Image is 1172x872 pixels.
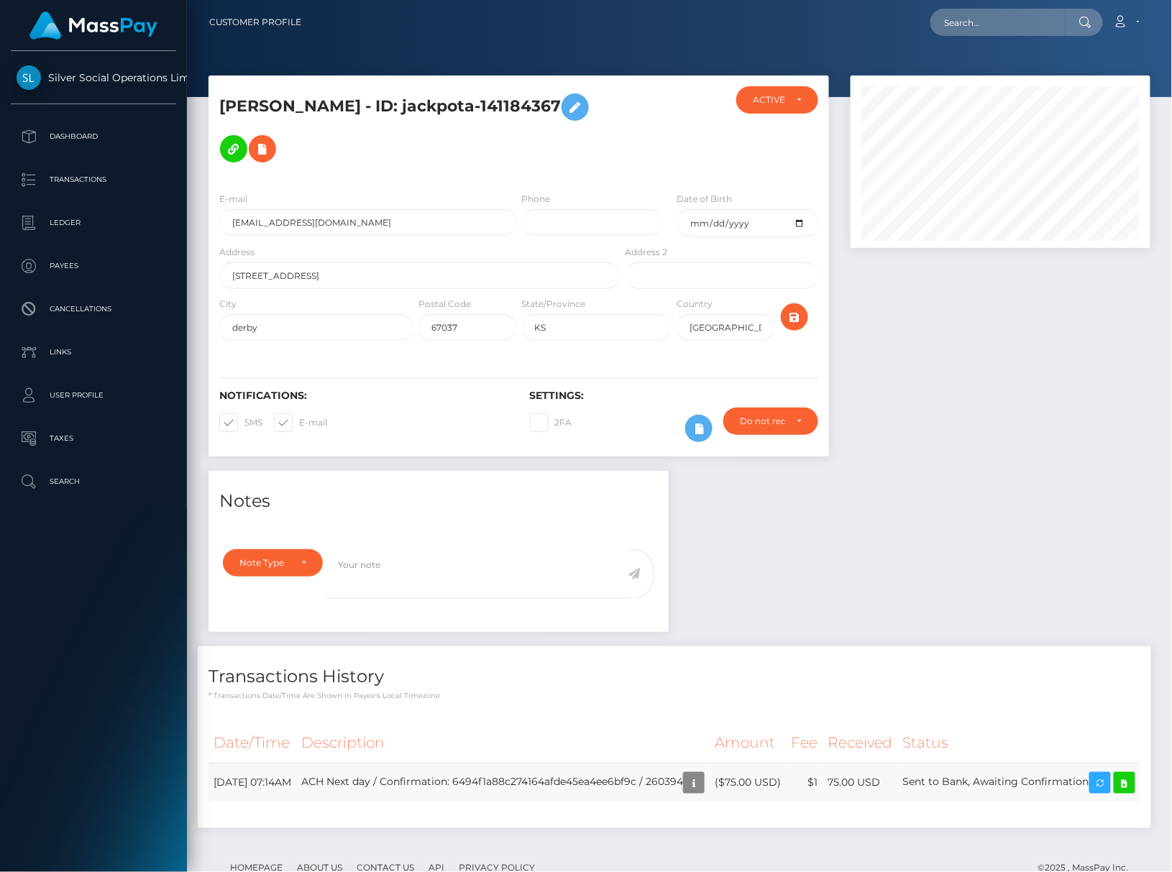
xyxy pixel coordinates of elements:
th: Status [898,723,1140,763]
a: Dashboard [11,119,176,155]
label: E-mail [274,413,327,432]
p: User Profile [17,385,170,406]
div: Note Type [239,557,290,569]
span: Silver Social Operations Limited [11,71,176,84]
input: Search... [930,9,1066,36]
h6: Notifications: [219,390,508,402]
label: 2FA [530,413,572,432]
p: Search [17,471,170,492]
p: Cancellations [17,298,170,320]
a: Links [11,334,176,370]
img: Silver Social Operations Limited [17,65,41,90]
img: MassPay Logo [29,12,157,40]
button: Note Type [223,549,323,577]
a: Transactions [11,162,176,198]
th: Received [823,723,898,763]
div: Do not require [740,416,785,427]
button: ACTIVE [736,86,818,114]
td: ACH Next day / Confirmation: 6494f1a88c274164afde45ea4ee6bf9c / 260394 [296,763,710,802]
label: E-mail [219,193,247,206]
label: City [219,298,237,311]
p: * Transactions date/time are shown in payee's local timezone [209,690,1140,701]
p: Taxes [17,428,170,449]
a: Payees [11,248,176,284]
td: Sent to Bank, Awaiting Confirmation [898,763,1140,802]
label: SMS [219,413,262,432]
th: Description [296,723,710,763]
a: Cancellations [11,291,176,327]
a: Customer Profile [209,7,301,37]
p: Transactions [17,169,170,191]
p: Payees [17,255,170,277]
td: ($75.00 USD) [710,763,786,802]
a: Taxes [11,421,176,456]
label: Country [677,298,713,311]
th: Fee [786,723,823,763]
label: Address 2 [626,246,668,259]
td: 75.00 USD [823,763,898,802]
p: Links [17,341,170,363]
th: Date/Time [209,723,296,763]
button: Do not require [723,408,818,435]
a: Ledger [11,205,176,241]
a: User Profile [11,377,176,413]
h4: Notes [219,489,658,514]
label: Address [219,246,255,259]
td: [DATE] 07:14AM [209,763,296,802]
h5: [PERSON_NAME] - ID: jackpota-141184367 [219,86,612,170]
h6: Settings: [530,390,819,402]
label: State/Province [522,298,586,311]
div: ACTIVE [753,94,785,106]
label: Date of Birth [677,193,732,206]
label: Postal Code [418,298,471,311]
td: $1 [786,763,823,802]
h4: Transactions History [209,664,1140,689]
th: Amount [710,723,786,763]
a: Search [11,464,176,500]
p: Dashboard [17,126,170,147]
p: Ledger [17,212,170,234]
label: Phone [522,193,551,206]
